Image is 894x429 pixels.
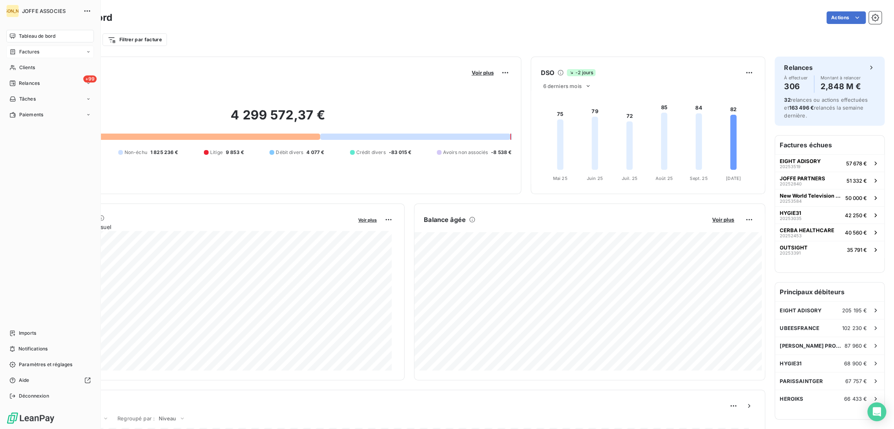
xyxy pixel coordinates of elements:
[845,343,867,349] span: 87 960 €
[780,251,801,255] span: 20253391
[543,83,581,89] span: 6 derniers mois
[784,97,868,119] span: relances ou actions effectuées et relancés la semaine dernière.
[780,244,808,251] span: OUTSIGHT
[775,241,884,258] button: OUTSIGHT2025339135 791 €
[847,247,867,253] span: 35 791 €
[491,149,511,156] span: -8 538 €
[19,361,72,368] span: Paramètres et réglages
[690,175,707,181] tspan: Sept. 25
[210,149,223,156] span: Litige
[18,345,48,352] span: Notifications
[845,195,867,201] span: 50 000 €
[784,97,790,103] span: 32
[784,75,808,80] span: À effectuer
[358,217,377,223] span: Voir plus
[780,378,823,384] span: PARISSAINTGER
[356,216,379,223] button: Voir plus
[845,212,867,218] span: 42 250 €
[780,192,842,199] span: New World Television SARL
[780,199,802,203] span: 20253584
[845,229,867,236] span: 40 560 €
[388,149,411,156] span: -83 015 €
[19,111,43,118] span: Paiements
[19,33,55,40] span: Tableau de bord
[846,178,867,184] span: 51 332 €
[780,360,802,367] span: HYGIE31
[656,175,673,181] tspan: Août 25
[356,149,386,156] span: Crédit divers
[775,172,884,189] button: JOFFE PARTNERS2025284051 332 €
[844,396,867,402] span: 66 433 €
[780,396,803,402] span: HEROIKS
[567,69,595,76] span: -2 jours
[553,175,568,181] tspan: Mai 25
[19,80,40,87] span: Relances
[775,206,884,224] button: HYGIE312025303542 250 €
[103,33,167,46] button: Filtrer par facture
[775,224,884,241] button: CERBA HEALTHCARE2025245340 560 €
[159,415,176,422] span: Niveau
[587,175,603,181] tspan: Juin 25
[540,68,554,77] h6: DSO
[424,215,466,224] h6: Balance âgée
[780,181,802,186] span: 20252840
[844,360,867,367] span: 68 900 €
[622,175,638,181] tspan: Juil. 25
[826,11,866,24] button: Actions
[44,223,353,231] span: Chiffre d'affaires mensuel
[6,374,94,387] a: Aide
[780,164,801,169] span: 20253519
[821,75,861,80] span: Montant à relancer
[125,149,147,156] span: Non-échu
[19,48,39,55] span: Factures
[780,158,821,164] span: EIGHT ADISORY
[6,412,55,424] img: Logo LeanPay
[784,80,808,93] h4: 306
[789,104,813,111] span: 163 496 €
[44,107,511,131] h2: 4 299 572,37 €
[19,330,36,337] span: Imports
[19,64,35,71] span: Clients
[710,216,736,223] button: Voir plus
[780,343,845,349] span: [PERSON_NAME] PROCTER
[22,8,79,14] span: JOFFE ASSOCIES
[780,233,802,238] span: 20252453
[775,189,884,206] button: New World Television SARL2025358450 000 €
[443,149,488,156] span: Avoirs non associés
[775,136,884,154] h6: Factures échues
[19,95,36,103] span: Tâches
[19,392,49,400] span: Déconnexion
[867,402,886,421] div: Open Intercom Messenger
[780,307,822,313] span: EIGHT ADISORY
[784,63,813,72] h6: Relances
[726,175,741,181] tspan: [DATE]
[117,415,155,422] span: Regroupé par :
[276,149,303,156] span: Débit divers
[306,149,324,156] span: 4 077 €
[775,282,884,301] h6: Principaux débiteurs
[780,175,825,181] span: JOFFE PARTNERS
[845,378,867,384] span: 67 757 €
[780,210,801,216] span: HYGIE31
[821,80,861,93] h4: 2,848 M €
[775,154,884,172] button: EIGHT ADISORY2025351957 678 €
[471,70,493,76] span: Voir plus
[83,75,97,82] span: +99
[469,69,496,76] button: Voir plus
[780,227,834,233] span: CERBA HEALTHCARE
[712,216,734,223] span: Voir plus
[19,377,29,384] span: Aide
[6,5,19,17] div: [PERSON_NAME]
[780,325,819,331] span: UBEESFRANCE
[846,160,867,167] span: 57 678 €
[780,216,802,221] span: 20253035
[150,149,178,156] span: 1 825 236 €
[842,325,867,331] span: 102 230 €
[842,307,867,313] span: 205 195 €
[226,149,244,156] span: 9 853 €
